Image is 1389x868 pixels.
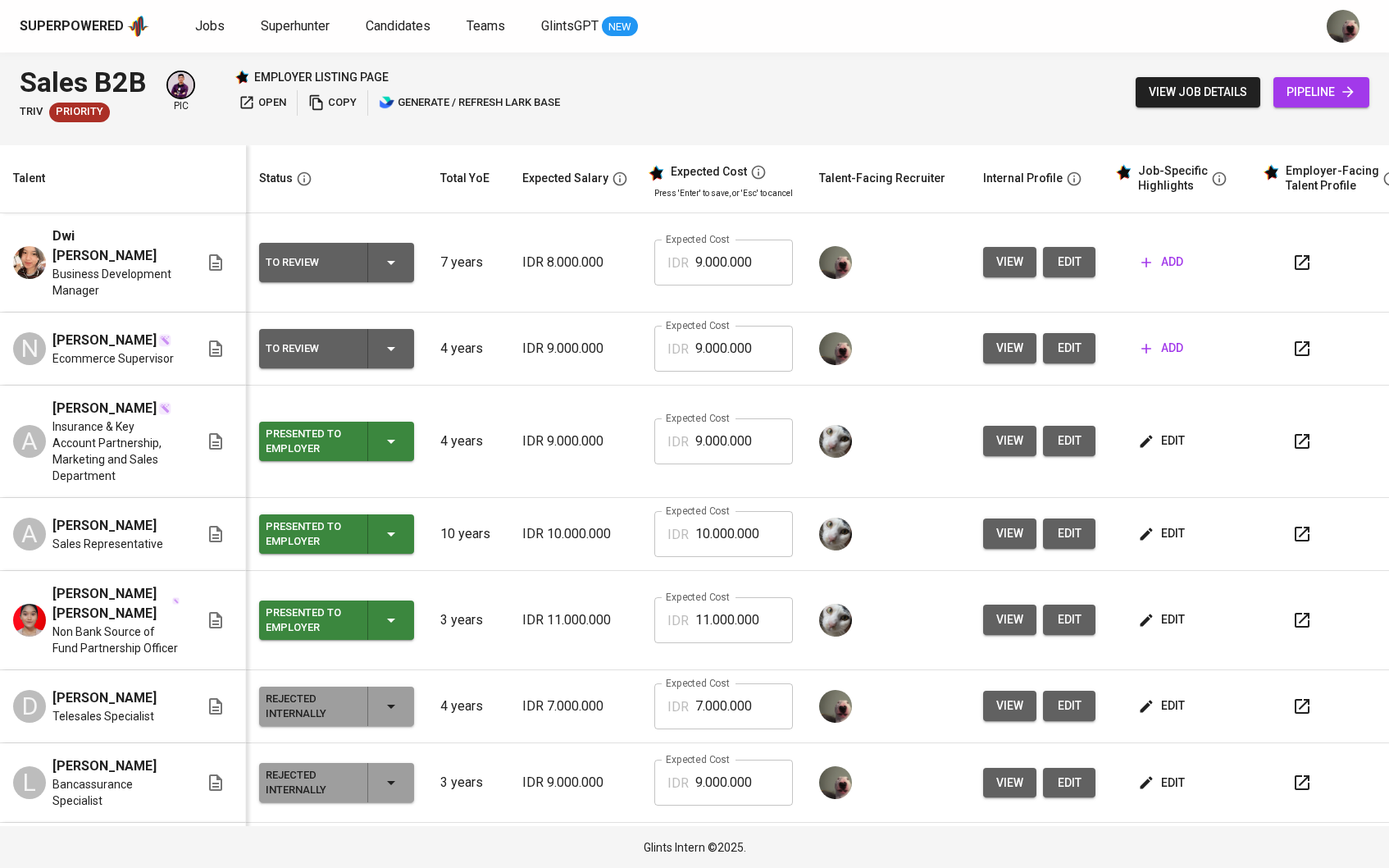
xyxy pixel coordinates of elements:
p: Press 'Enter' to save, or 'Esc' to cancel [654,187,793,199]
div: Total YoE [440,168,490,189]
button: view [983,333,1036,363]
span: Sales Representative [52,536,163,552]
button: edit [1043,605,1095,635]
a: Candidates [366,16,434,37]
img: tharisa.rizky@glints.com [819,604,852,637]
div: Sales B2B [20,62,147,103]
img: tharisa.rizky@glints.com [819,425,852,458]
span: Priority [49,104,110,120]
button: add [1135,333,1190,363]
span: Jobs [195,18,225,34]
span: edit [1141,610,1185,630]
button: edit [1043,519,1095,549]
span: view [996,610,1023,630]
button: view [983,768,1036,798]
img: aji.muda@glints.com [819,246,852,279]
p: IDR [667,611,689,631]
button: copy [304,90,361,116]
div: A [13,425,46,458]
span: Ecommerce Supervisor [52,350,174,367]
span: view [996,252,1023,272]
img: glints_star.svg [1263,164,1279,180]
span: Teams [467,18,505,34]
span: edit [1141,431,1185,451]
span: copy [308,94,357,112]
span: [PERSON_NAME] [52,331,157,350]
div: Rejected Internally [266,765,354,801]
p: IDR 11.000.000 [522,610,628,630]
p: IDR [667,432,689,452]
a: pipeline [1273,77,1369,107]
span: Triv [20,104,43,120]
a: Teams [467,16,508,37]
img: aji.muda@glints.com [819,332,852,365]
a: Jobs [195,16,228,37]
button: edit [1135,605,1191,635]
img: erwin@glints.com [168,72,194,98]
button: edit [1043,691,1095,721]
div: Employer-Facing Talent Profile [1286,164,1379,193]
span: edit [1141,523,1185,544]
button: Rejected Internally [259,687,414,726]
img: Glints Star [235,70,249,85]
span: GlintsGPT [541,18,599,34]
button: Rejected Internally [259,763,414,802]
p: 3 years [440,773,496,793]
span: edit [1056,431,1082,451]
p: IDR [667,697,689,717]
a: Superpoweredapp logo [20,14,149,39]
p: IDR [667,340,689,359]
div: Status [259,168,293,189]
button: view [983,605,1036,635]
span: Dwi [PERSON_NAME] [52,226,180,266]
img: app logo [127,14,149,39]
button: view [983,519,1036,549]
button: edit [1043,768,1095,798]
img: lark [379,94,395,111]
div: L [13,766,46,799]
a: Superhunter [261,16,333,37]
button: view [983,426,1036,456]
p: IDR [667,254,689,273]
button: open [235,90,290,116]
div: Talent-Facing Recruiter [819,168,945,189]
p: IDR [667,525,689,545]
button: Presented to Employer [259,422,414,461]
div: Presented to Employer [266,423,354,459]
button: To Review [259,243,414,282]
span: edit [1056,696,1082,716]
span: [PERSON_NAME] [52,688,157,708]
img: Dwi Arieska Nur Fitriani [13,246,46,279]
img: magic_wand.svg [158,334,171,347]
span: view [996,773,1023,793]
button: edit [1043,247,1095,277]
a: edit [1043,333,1095,363]
a: GlintsGPT NEW [541,16,638,37]
img: magic_wand.svg [172,597,180,605]
p: employer listing page [254,69,389,85]
button: edit [1135,426,1191,456]
div: Client Priority, More Profiles Required [49,103,110,122]
button: Presented to Employer [259,601,414,640]
span: edit [1141,773,1185,793]
div: Talent [13,168,45,189]
button: edit [1043,426,1095,456]
div: Superpowered [20,17,124,36]
span: view [996,431,1023,451]
img: aji.muda@glints.com [819,690,852,723]
span: [PERSON_NAME] [52,516,157,536]
span: add [1141,338,1183,359]
img: glints_star.svg [1115,164,1132,180]
span: edit [1141,696,1185,716]
span: Telesales Specialist [52,708,154,724]
div: Internal Profile [983,168,1063,189]
span: view job details [1149,82,1247,103]
span: edit [1056,523,1082,544]
span: Bancassurance Specialist [52,776,180,809]
span: add [1141,252,1183,272]
img: glints_star.svg [648,165,664,181]
span: edit [1056,610,1082,630]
